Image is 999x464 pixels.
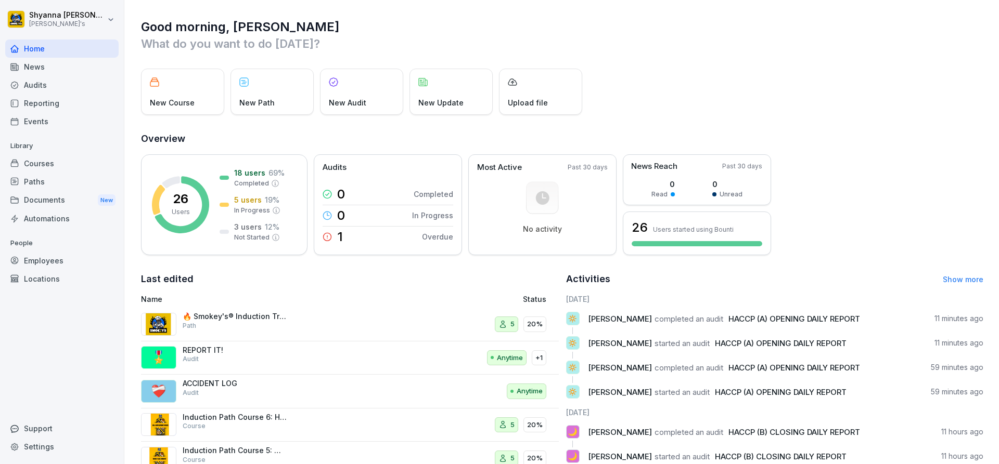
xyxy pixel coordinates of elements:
[5,76,119,94] a: Audits
[568,336,578,350] p: 🔅
[527,420,543,430] p: 20%
[651,179,675,190] p: 0
[5,209,119,228] a: Automations
[931,362,983,373] p: 59 minutes ago
[141,408,559,442] a: Induction Path Course 6: HR & Employment BasicsCourse520%
[183,379,287,388] p: ACCIDENT LOG
[941,451,983,461] p: 11 hours ago
[422,231,453,242] p: Overdue
[141,375,559,408] a: ❤️‍🩹ACCIDENT LOGAuditAnytime
[588,314,652,324] span: [PERSON_NAME]
[715,387,847,397] span: HACCP (A) OPENING DAILY REPORT
[715,452,847,461] span: HACCP (B) CLOSING DAILY REPORT
[234,233,270,242] p: Not Started
[234,179,269,188] p: Completed
[720,190,742,199] p: Unread
[655,452,710,461] span: started an audit
[943,275,983,284] a: Show more
[5,251,119,270] a: Employees
[5,438,119,456] div: Settings
[183,354,199,364] p: Audit
[722,162,762,171] p: Past 30 days
[655,363,723,373] span: completed an audit
[337,209,345,222] p: 0
[141,313,176,336] img: ep9vw2sd15w3pphxl0275339.png
[568,385,578,399] p: 🔅
[141,19,983,35] h1: Good morning, [PERSON_NAME]
[653,226,734,233] p: Users started using Bounti
[5,191,119,210] div: Documents
[5,235,119,251] p: People
[98,194,116,206] div: New
[183,388,199,397] p: Audit
[5,154,119,173] a: Courses
[183,421,206,431] p: Course
[941,427,983,437] p: 11 hours ago
[568,311,578,326] p: 🔅
[173,193,188,205] p: 26
[588,427,652,437] span: [PERSON_NAME]
[29,20,105,28] p: [PERSON_NAME]'s
[508,97,548,108] p: Upload file
[527,453,543,463] p: 20%
[183,346,287,355] p: REPORT IT!
[632,219,648,236] h3: 26
[265,194,279,205] p: 19 %
[566,272,610,286] h2: Activities
[5,419,119,438] div: Support
[234,167,265,178] p: 18 users
[412,210,453,221] p: In Progress
[510,453,515,463] p: 5
[510,319,515,329] p: 5
[5,58,119,76] a: News
[5,112,119,130] a: Events
[655,314,723,324] span: completed an audit
[268,167,285,178] p: 69 %
[337,231,343,243] p: 1
[239,97,275,108] p: New Path
[172,207,190,217] p: Users
[497,353,523,363] p: Anytime
[337,188,345,201] p: 0
[323,162,347,174] p: Audits
[141,131,983,146] h2: Overview
[5,270,119,288] a: Locations
[151,348,166,367] p: 🎖️
[5,173,119,191] a: Paths
[5,94,119,112] a: Reporting
[728,427,860,437] span: HACCP (B) CLOSING DAILY REPORT
[150,97,195,108] p: New Course
[655,427,723,437] span: completed an audit
[588,363,652,373] span: [PERSON_NAME]
[568,360,578,375] p: 🔅
[234,221,262,232] p: 3 users
[568,449,578,463] p: 🌙
[523,294,546,304] p: Status
[588,338,652,348] span: [PERSON_NAME]
[655,387,710,397] span: started an audit
[5,39,119,58] a: Home
[728,314,860,324] span: HACCP (A) OPENING DAILY REPORT
[566,407,984,418] h6: [DATE]
[588,452,652,461] span: [PERSON_NAME]
[651,190,668,199] p: Read
[183,312,287,321] p: 🔥 Smokey's® Induction Training
[141,308,559,341] a: 🔥 Smokey's® Induction TrainingPath520%
[5,138,119,154] p: Library
[414,189,453,200] p: Completed
[183,446,287,455] p: Induction Path Course 5: Workplace Conduct
[523,224,562,234] p: No activity
[715,338,847,348] span: HACCP (A) OPENING DAILY REPORT
[527,319,543,329] p: 20%
[934,338,983,348] p: 11 minutes ago
[510,420,515,430] p: 5
[631,161,677,173] p: News Reach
